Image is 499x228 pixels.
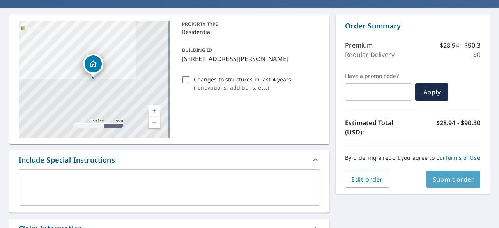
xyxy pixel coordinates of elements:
[149,105,160,117] a: Current Level 17, Zoom In
[182,54,317,64] p: [STREET_ADDRESS][PERSON_NAME]
[426,171,481,188] button: Submit order
[445,154,480,161] a: Terms of Use
[345,21,480,31] p: Order Summary
[345,171,389,188] button: Edit order
[436,118,480,137] p: $28.94 - $90.30
[194,75,292,83] p: Changes to structures in last 4 years
[345,154,480,161] p: By ordering a report you agree to our
[345,72,412,80] label: Have a promo code?
[182,21,317,28] p: PROPERTY TYPE
[421,88,442,96] span: Apply
[83,54,103,78] div: Dropped pin, building 1, Residential property, 1620 Medina Ln Prosper, TX 75078
[473,50,480,59] p: $0
[440,41,480,50] p: $28.94 - $90.3
[345,50,394,59] p: Regular Delivery
[194,83,292,92] p: ( renovations, additions, etc. )
[433,175,474,184] span: Submit order
[19,155,115,165] div: Include Special Instructions
[345,118,412,137] p: Estimated Total (USD):
[415,83,448,101] button: Apply
[182,47,212,53] p: BUILDING ID
[182,28,317,36] p: Residential
[351,175,383,184] span: Edit order
[345,41,373,50] p: Premium
[149,117,160,128] a: Current Level 17, Zoom Out
[9,150,329,169] div: Include Special Instructions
